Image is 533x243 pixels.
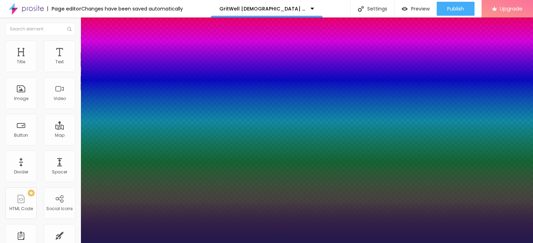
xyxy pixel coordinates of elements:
div: Page editor [47,6,81,11]
div: Map [55,133,64,138]
p: GritWell [DEMOGRAPHIC_DATA] Performance: A Natural Solution for Boosting [DEMOGRAPHIC_DATA] Perfo... [219,6,305,11]
div: Social Icons [46,206,73,211]
img: Icone [358,6,364,12]
div: Divider [14,170,28,174]
button: Publish [437,2,474,16]
img: Icone [67,27,71,31]
img: view-1.svg [402,6,408,12]
div: Changes have been saved automatically [81,6,183,11]
span: Upgrade [500,6,522,12]
div: Button [14,133,28,138]
div: Image [14,96,28,101]
div: Title [17,59,25,64]
div: Spacer [52,170,67,174]
span: Preview [411,6,430,12]
div: HTML Code [9,206,33,211]
input: Search element [5,23,75,35]
button: Preview [395,2,437,16]
div: Video [54,96,66,101]
span: Publish [447,6,464,12]
div: Text [55,59,64,64]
